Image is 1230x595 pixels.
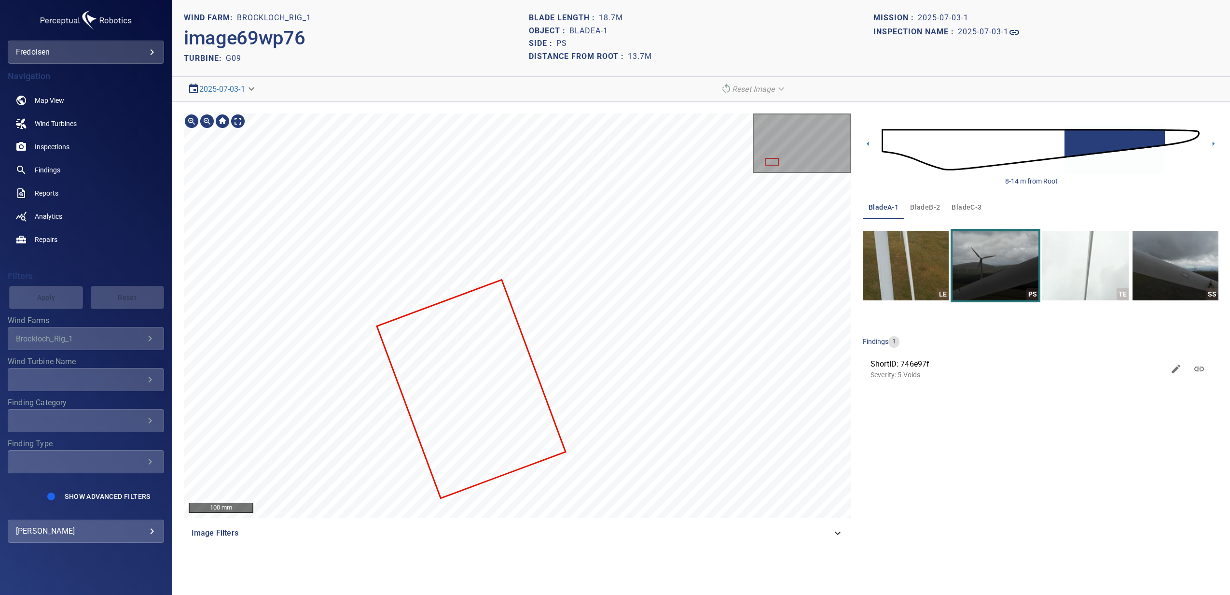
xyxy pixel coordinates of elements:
[1206,288,1218,300] div: SS
[8,317,164,325] label: Wind Farms
[184,54,226,63] h2: TURBINE:
[8,399,164,407] label: Finding Category
[192,527,832,539] span: Image Filters
[8,440,164,448] label: Finding Type
[8,205,164,228] a: analytics noActive
[184,14,237,23] h1: WIND FARM:
[8,450,164,473] div: Finding Type
[35,235,57,244] span: Repairs
[35,165,60,175] span: Findings
[952,201,981,213] span: bladeC-3
[958,27,1020,38] a: 2025-07-03-1
[35,96,64,105] span: Map View
[529,52,628,61] h1: Distance from root :
[184,113,199,129] div: Zoom in
[873,28,958,37] h1: Inspection name :
[8,112,164,135] a: windturbines noActive
[226,54,241,63] h2: G09
[8,41,164,64] div: fredolsen
[732,85,775,94] em: Reset Image
[8,409,164,432] div: Finding Category
[628,52,652,61] h1: 13.7m
[237,14,311,23] h1: Brockloch_Rig_1
[599,14,623,23] h1: 18.7m
[16,44,156,60] div: fredolsen
[199,85,245,94] a: 2025-07-03-1
[184,522,851,545] div: Image Filters
[35,212,62,221] span: Analytics
[199,113,215,129] div: Zoom out
[882,111,1200,188] img: d
[230,113,246,129] div: Toggle full page
[8,182,164,205] a: reports noActive
[871,358,1164,370] span: ShortID: 746e97f
[59,489,156,504] button: Show Advanced Filters
[1133,231,1218,300] a: SS
[38,8,134,33] img: fredolsen-logo
[8,368,164,391] div: Wind Turbine Name
[215,113,230,129] div: Go home
[16,524,156,539] div: [PERSON_NAME]
[529,39,556,48] h1: Side :
[8,135,164,158] a: inspections noActive
[184,27,305,50] h2: image69wp76
[35,188,58,198] span: Reports
[958,28,1009,37] h1: 2025-07-03-1
[8,228,164,251] a: repairs noActive
[556,39,567,48] h1: PS
[529,27,569,36] h1: Object :
[910,201,940,213] span: bladeB-2
[871,370,1164,380] p: Severity: 5 Voids
[869,201,898,213] span: bladeA-1
[8,71,164,81] h4: Navigation
[8,158,164,182] a: findings noActive
[16,334,144,343] div: Brockloch_Rig_1
[35,119,77,128] span: Wind Turbines
[529,14,599,23] h1: Blade length :
[8,271,164,281] h4: Filters
[1005,176,1058,186] div: 8-14 m from Root
[8,89,164,112] a: map noActive
[863,337,888,345] span: findings
[1042,231,1128,300] a: TE
[863,231,949,300] a: LE
[8,358,164,366] label: Wind Turbine Name
[953,231,1038,300] a: PS
[35,142,69,152] span: Inspections
[937,288,949,300] div: LE
[65,493,150,500] span: Show Advanced Filters
[918,14,968,23] h1: 2025-07-03-1
[888,337,899,346] span: 1
[873,14,918,23] h1: Mission :
[1117,288,1129,300] div: TE
[717,81,790,98] div: Reset Image
[569,27,608,36] h1: bladeA-1
[8,327,164,350] div: Wind Farms
[1026,288,1038,300] div: PS
[184,81,261,98] div: 2025-07-03-1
